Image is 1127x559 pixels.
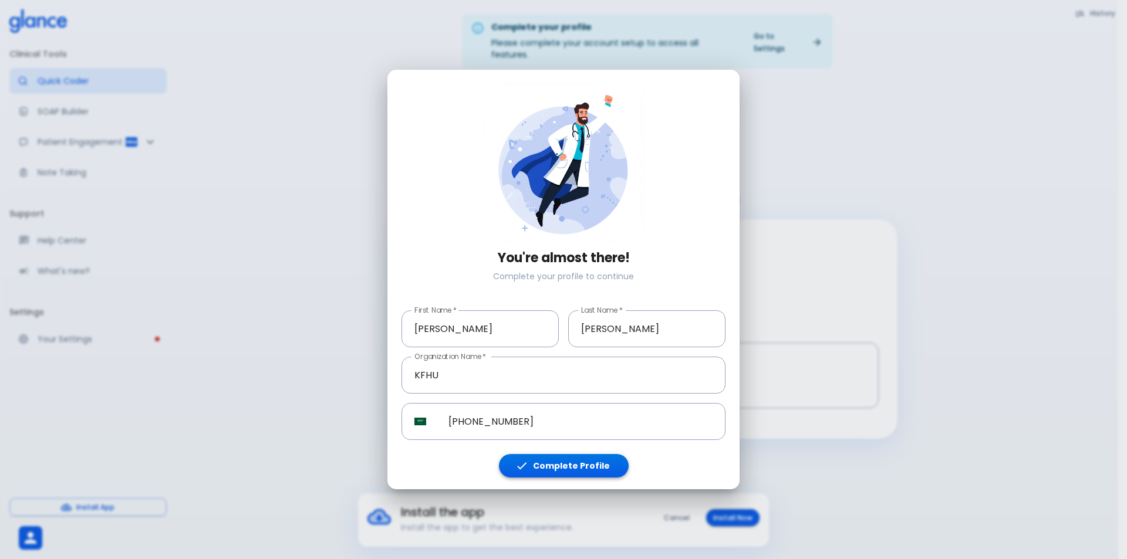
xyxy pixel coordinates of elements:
[436,403,726,440] input: Phone Number
[401,310,559,347] input: Enter your first name
[414,418,426,426] img: unknown
[410,411,431,432] button: Select country
[568,310,726,347] input: Enter your last name
[401,250,726,266] h3: You're almost there!
[401,270,726,282] p: Complete your profile to continue
[499,454,629,478] button: Complete Profile
[401,357,726,394] input: Enter your organization name
[482,82,645,243] img: doctor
